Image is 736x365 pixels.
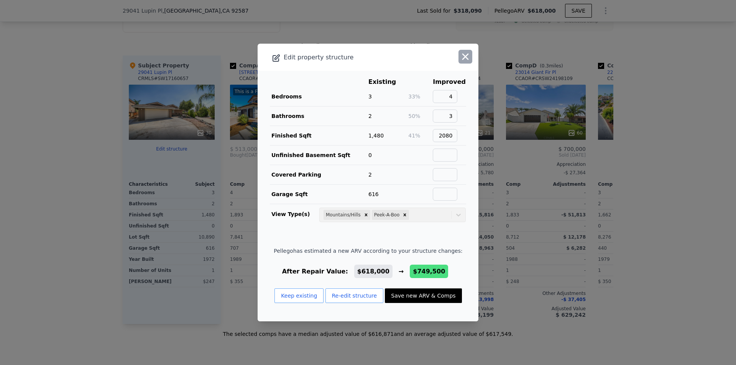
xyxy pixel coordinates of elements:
[413,268,445,275] span: $749,500
[432,77,466,87] th: Improved
[408,93,420,100] span: 33%
[270,126,368,146] td: Finished Sqft
[368,93,372,100] span: 3
[408,133,420,139] span: 41%
[357,268,389,275] span: $618,000
[274,247,463,255] span: Pellego has estimated a new ARV according to your structure changes:
[368,77,408,87] th: Existing
[270,106,368,126] td: Bathrooms
[325,288,384,303] button: Re-edit structure
[368,191,379,197] span: 616
[368,133,384,139] span: 1,480
[270,204,319,223] td: View Type(s)
[368,152,372,158] span: 0
[385,288,462,303] button: Save new ARV & Comps
[274,267,463,276] div: After Repair Value: →
[368,113,372,119] span: 2
[270,146,368,165] td: Unfinished Basement Sqft
[270,87,368,106] td: Bedrooms
[270,185,368,204] td: Garage Sqft
[274,288,324,303] button: Keep existing
[270,165,368,185] td: Covered Parking
[258,52,434,63] div: Edit property structure
[368,172,372,178] span: 2
[408,113,420,119] span: 50%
